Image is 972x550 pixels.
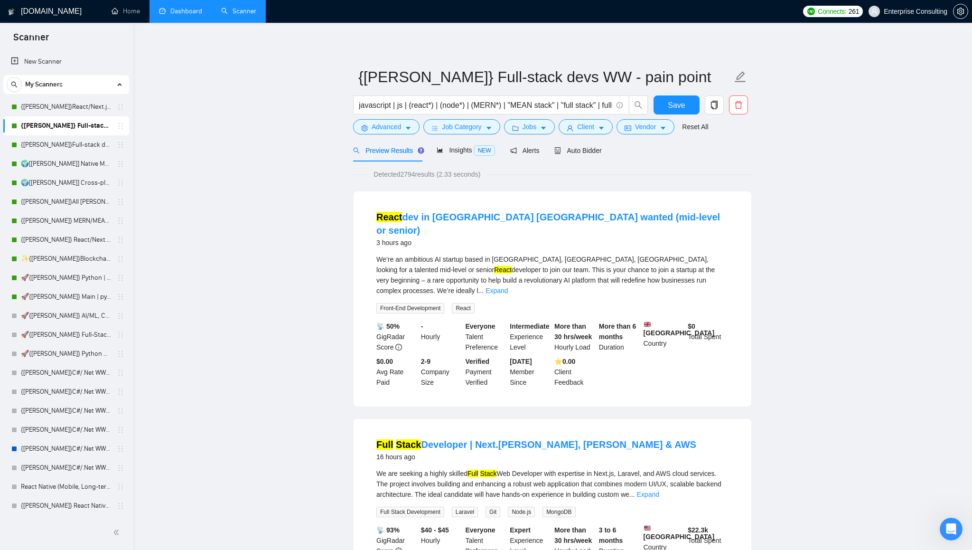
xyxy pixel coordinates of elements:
[437,146,495,154] span: Insights
[21,268,111,287] a: 🚀{[PERSON_NAME]} Python | Django | AI /
[419,356,464,388] div: Company Size
[19,245,159,255] div: 👑 Laziza AI - Job Pre-Qualification
[14,213,176,241] div: 🔠 GigRadar Search Syntax: Query Operators for Optimized Job Searches
[376,212,720,236] a: Reactdev in [GEOGRAPHIC_DATA] [GEOGRAPHIC_DATA] wanted (mid-level or senior)
[554,147,601,154] span: Auto Bidder
[376,212,402,222] mark: React
[21,306,111,325] a: 🚀{[PERSON_NAME]} AI/ML, Custom Models, and LLM Development
[554,358,575,365] b: ⭐️ 0.00
[19,262,159,282] div: 🔄 Connect GigRadar to your CRM or other external systems
[21,325,111,344] a: 🚀{[PERSON_NAME]} Full-Stack Python (Backend + Frontend)
[21,230,111,249] a: {[PERSON_NAME]} React/Next.js/Node.js (Long-term, All Niches)
[597,321,642,352] div: Duration
[113,528,122,537] span: double-left
[21,458,111,477] a: {[PERSON_NAME]}C#/.Net WW - best match (0 spent, not preferred location)
[19,168,86,178] span: Поиск по статьям
[494,266,512,274] mark: React
[376,303,444,313] span: Front-End Development
[668,99,685,111] span: Save
[467,470,478,477] mark: Full
[644,321,651,328] img: 🇬🇧
[688,322,695,330] b: $ 0
[486,507,500,517] span: Git
[117,198,124,206] span: holder
[21,97,111,116] a: {[PERSON_NAME]}React/Next.js/Node.js (Long-term, All Niches)
[644,525,651,531] img: 🇺🇸
[14,258,176,286] div: 🔄 Connect GigRadar to your CRM or other external systems
[353,147,421,154] span: Preview Results
[510,147,540,154] span: Alerts
[567,124,573,132] span: user
[163,15,180,32] div: Закрыть
[117,388,124,396] span: holder
[376,468,729,500] div: We are seeking a highly skilled Web Developer with expertise in Next.js, Laravel, and AWS cloud s...
[376,526,400,534] b: 📡 93%
[437,147,443,153] span: area-chart
[129,15,148,34] img: Profile image for Valeriia
[953,4,968,19] button: setting
[953,8,968,15] span: setting
[14,163,176,182] button: Поиск по статьям
[376,439,696,450] a: Full StackDeveloper | Next.[PERSON_NAME], [PERSON_NAME] & AWS
[953,8,968,15] a: setting
[117,502,124,510] span: holder
[478,287,484,294] span: ...
[117,426,124,434] span: holder
[577,122,594,132] span: Client
[466,322,495,330] b: Everyone
[11,52,121,71] a: New Scanner
[599,526,623,544] b: 3 to 6 months
[21,363,111,382] a: {[PERSON_NAME]}C#/.Net WW - best match
[117,274,124,282] span: holder
[117,293,124,301] span: holder
[359,99,612,111] input: Search Freelance Jobs...
[63,296,126,334] button: Чат
[353,119,420,134] button: settingAdvancedcaret-down
[117,141,124,149] span: holder
[117,407,124,415] span: holder
[729,101,748,109] span: delete
[849,6,859,17] span: 261
[421,322,423,330] b: -
[376,358,393,365] b: $0.00
[617,119,674,134] button: idcardVendorcaret-down
[629,491,635,498] span: ...
[19,136,159,146] div: Задать вопрос
[25,75,63,94] span: My Scanners
[19,190,159,209] div: ✅ How To: Connect your agency to [DOMAIN_NAME]
[117,217,124,225] span: holder
[19,67,171,84] p: Здравствуйте! 👋
[21,135,111,154] a: {[PERSON_NAME]}Full-stack devs WW (<1 month) - pain point
[705,95,724,114] button: copy
[89,320,101,327] span: Чат
[21,154,111,173] a: 🌍[[PERSON_NAME]] Native Mobile WW
[395,344,402,351] span: info-circle
[21,382,111,401] a: {[PERSON_NAME]}C#/.Net WW - best match (not preferred location)
[21,287,111,306] a: 🚀{[PERSON_NAME]} Main | python | django | AI (+less than 30 h)
[353,147,360,154] span: search
[464,356,508,388] div: Payment Verified
[21,420,111,439] a: {[PERSON_NAME]}C#/.Net WW - best match (<1 month, not preferred location)
[117,445,124,453] span: holder
[554,147,561,154] span: robot
[452,303,474,313] span: React
[159,7,202,15] a: dashboardDashboard
[21,249,111,268] a: ✨{[PERSON_NAME]}Blockchain WW
[117,350,124,358] span: holder
[940,518,963,541] iframe: Intercom live chat
[510,322,549,330] b: Intermediate
[117,483,124,491] span: holder
[372,122,401,132] span: Advanced
[6,30,56,50] span: Scanner
[3,52,129,71] li: New Scanner
[625,124,631,132] span: idcard
[361,124,368,132] span: setting
[421,358,430,365] b: 2-9
[552,321,597,352] div: Hourly Load
[452,507,478,517] span: Laravel
[508,321,552,352] div: Experience Level
[358,65,732,89] input: Scanner name...
[552,356,597,388] div: Client Feedback
[644,321,715,337] b: [GEOGRAPHIC_DATA]
[523,122,537,132] span: Jobs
